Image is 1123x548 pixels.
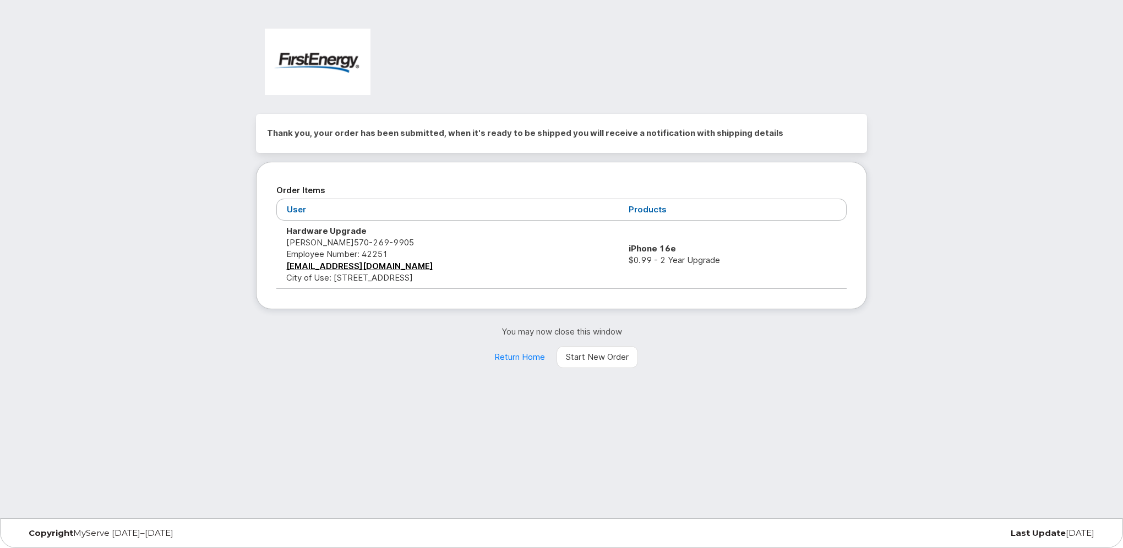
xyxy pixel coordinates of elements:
[286,249,388,259] span: Employee Number: 42251
[20,529,381,538] div: MyServe [DATE]–[DATE]
[276,182,847,199] h2: Order Items
[619,221,847,289] td: $0.99 - 2 Year Upgrade
[742,529,1103,538] div: [DATE]
[276,199,619,220] th: User
[629,243,676,254] strong: iPhone 16e
[256,326,867,337] p: You may now close this window
[286,261,433,271] a: [EMAIL_ADDRESS][DOMAIN_NAME]
[354,237,414,248] span: 570
[619,199,847,220] th: Products
[557,346,638,368] a: Start New Order
[29,528,73,538] strong: Copyright
[286,226,367,236] strong: Hardware Upgrade
[369,237,389,248] span: 269
[389,237,414,248] span: 9905
[1011,528,1066,538] strong: Last Update
[485,346,554,368] a: Return Home
[265,29,370,95] img: FirstEnergy Corp
[267,125,856,141] h2: Thank you, your order has been submitted, when it's ready to be shipped you will receive a notifi...
[276,221,619,289] td: [PERSON_NAME] City of Use: [STREET_ADDRESS]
